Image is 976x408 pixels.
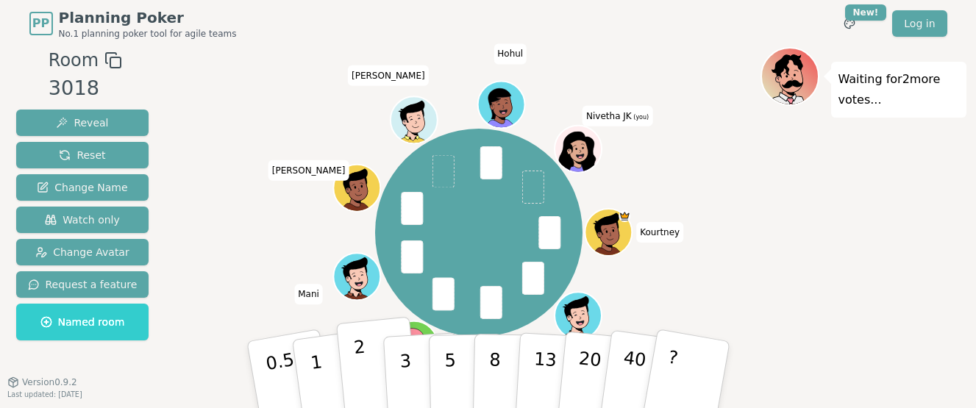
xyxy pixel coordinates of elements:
[59,7,237,28] span: Planning Poker
[40,315,125,329] span: Named room
[45,212,120,227] span: Watch only
[22,376,77,388] span: Version 0.9.2
[28,277,138,292] span: Request a feature
[16,271,149,298] button: Request a feature
[35,245,129,260] span: Change Avatar
[892,10,947,37] a: Log in
[56,115,108,130] span: Reveal
[49,47,99,74] span: Room
[16,142,149,168] button: Reset
[16,207,149,233] button: Watch only
[636,222,683,243] span: Click to change your name
[838,69,959,110] p: Waiting for 2 more votes...
[7,376,77,388] button: Version0.9.2
[845,4,887,21] div: New!
[29,7,237,40] a: PPPlanning PokerNo.1 planning poker tool for agile teams
[7,390,82,398] span: Last updated: [DATE]
[619,210,630,222] span: Kourtney is the host
[556,127,600,171] button: Click to change your avatar
[16,304,149,340] button: Named room
[16,110,149,136] button: Reveal
[294,284,323,305] span: Click to change your name
[836,10,863,37] button: New!
[16,239,149,265] button: Change Avatar
[49,74,122,104] div: 3018
[59,28,237,40] span: No.1 planning poker tool for agile teams
[268,160,349,181] span: Click to change your name
[32,15,49,32] span: PP
[16,174,149,201] button: Change Name
[37,180,127,195] span: Change Name
[583,106,652,126] span: Click to change your name
[59,148,105,162] span: Reset
[348,65,429,86] span: Click to change your name
[494,44,527,65] span: Click to change your name
[632,114,649,121] span: (you)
